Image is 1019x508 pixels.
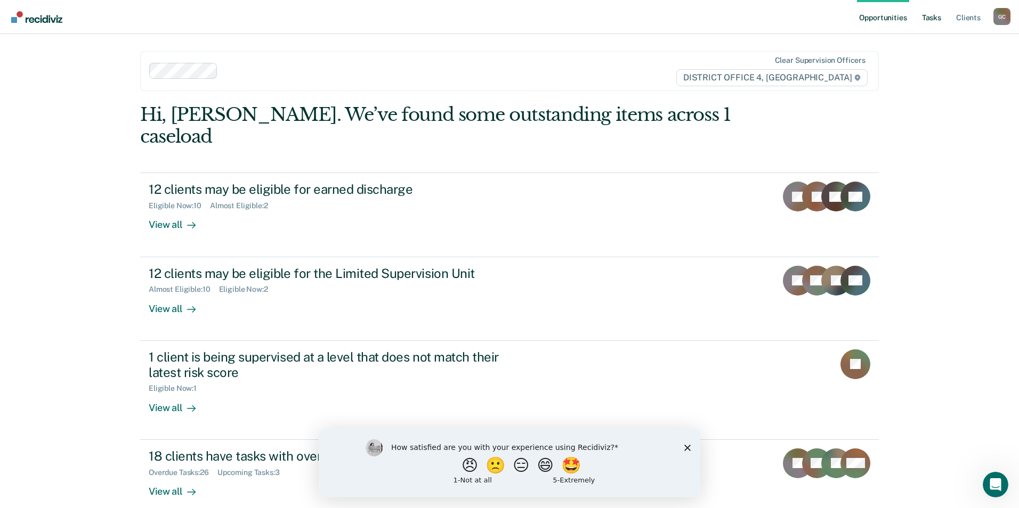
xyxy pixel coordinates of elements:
[319,429,700,497] iframe: Survey by Kim from Recidiviz
[140,173,879,257] a: 12 clients may be eligible for earned dischargeEligible Now:10Almost Eligible:2View all
[149,294,208,315] div: View all
[149,384,205,393] div: Eligible Now : 1
[993,8,1010,25] button: Profile dropdown button
[149,210,208,231] div: View all
[993,8,1010,25] div: G C
[149,266,523,281] div: 12 clients may be eligible for the Limited Supervision Unit
[775,56,866,65] div: Clear supervision officers
[140,341,879,440] a: 1 client is being supervised at a level that does not match their latest risk scoreEligible Now:1...
[676,69,868,86] span: DISTRICT OFFICE 4, [GEOGRAPHIC_DATA]
[210,201,277,210] div: Almost Eligible : 2
[140,257,879,341] a: 12 clients may be eligible for the Limited Supervision UnitAlmost Eligible:10Eligible Now:2View all
[149,285,219,294] div: Almost Eligible : 10
[11,11,62,23] img: Recidiviz
[983,472,1008,497] iframe: Intercom live chat
[149,393,208,414] div: View all
[140,104,731,148] div: Hi, [PERSON_NAME]. We’ve found some outstanding items across 1 caseload
[149,468,217,477] div: Overdue Tasks : 26
[217,468,288,477] div: Upcoming Tasks : 3
[149,477,208,497] div: View all
[149,201,210,210] div: Eligible Now : 10
[219,285,277,294] div: Eligible Now : 2
[149,349,523,380] div: 1 client is being supervised at a level that does not match their latest risk score
[149,182,523,197] div: 12 clients may be eligible for earned discharge
[149,448,523,464] div: 18 clients have tasks with overdue or upcoming due dates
